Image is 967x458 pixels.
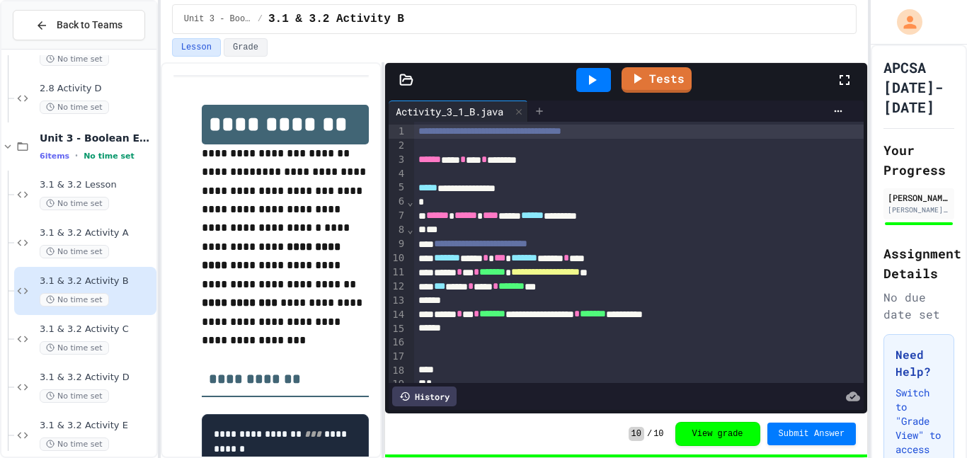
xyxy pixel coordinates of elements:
[389,101,528,122] div: Activity_3_1_B.java
[389,251,406,265] div: 10
[13,10,145,40] button: Back to Teams
[389,336,406,350] div: 16
[40,420,154,432] span: 3.1 & 3.2 Activity E
[647,428,652,440] span: /
[883,244,954,283] h2: Assignment Details
[389,195,406,209] div: 6
[389,294,406,308] div: 13
[767,423,857,445] button: Submit Answer
[40,275,154,287] span: 3.1 & 3.2 Activity B
[389,237,406,251] div: 9
[389,153,406,167] div: 3
[40,83,154,95] span: 2.8 Activity D
[629,427,644,441] span: 10
[389,308,406,322] div: 14
[888,205,950,215] div: [PERSON_NAME][EMAIL_ADDRESS][DOMAIN_NAME]
[40,197,109,210] span: No time set
[40,437,109,451] span: No time set
[883,57,954,117] h1: APCSA [DATE]-[DATE]
[675,422,760,446] button: View grade
[389,209,406,223] div: 7
[40,372,154,384] span: 3.1 & 3.2 Activity D
[653,428,663,440] span: 10
[882,6,926,38] div: My Account
[40,227,154,239] span: 3.1 & 3.2 Activity A
[40,101,109,114] span: No time set
[389,223,406,237] div: 8
[883,140,954,180] h2: Your Progress
[40,52,109,66] span: No time set
[389,139,406,153] div: 2
[389,125,406,139] div: 1
[392,387,457,406] div: History
[896,346,942,380] h3: Need Help?
[40,151,69,161] span: 6 items
[406,196,413,207] span: Fold line
[406,224,413,235] span: Fold line
[40,324,154,336] span: 3.1 & 3.2 Activity C
[184,13,252,25] span: Unit 3 - Boolean Expressions
[40,389,109,403] span: No time set
[57,18,122,33] span: Back to Teams
[389,322,406,336] div: 15
[75,150,78,161] span: •
[389,181,406,195] div: 5
[224,38,268,57] button: Grade
[389,167,406,181] div: 4
[389,104,510,119] div: Activity_3_1_B.java
[779,428,845,440] span: Submit Answer
[389,280,406,294] div: 12
[40,341,109,355] span: No time set
[258,13,263,25] span: /
[622,67,692,93] a: Tests
[389,377,406,391] div: 19
[389,350,406,364] div: 17
[268,11,404,28] span: 3.1 & 3.2 Activity B
[389,265,406,280] div: 11
[40,132,154,144] span: Unit 3 - Boolean Expressions
[389,364,406,378] div: 18
[40,293,109,307] span: No time set
[40,179,154,191] span: 3.1 & 3.2 Lesson
[84,151,135,161] span: No time set
[172,38,221,57] button: Lesson
[888,191,950,204] div: [PERSON_NAME]
[40,245,109,258] span: No time set
[883,289,954,323] div: No due date set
